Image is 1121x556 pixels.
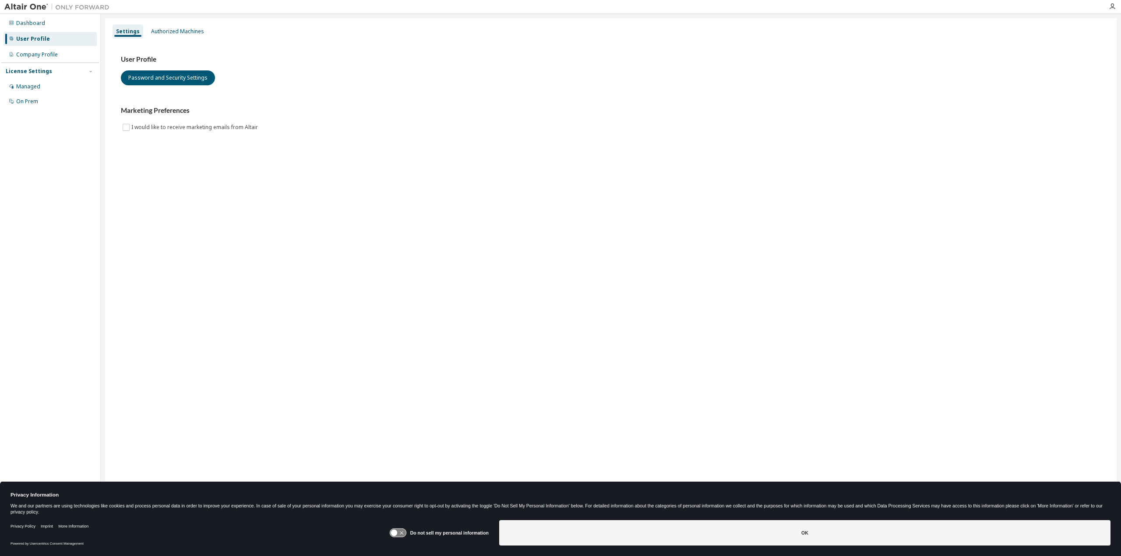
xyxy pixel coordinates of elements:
[4,3,114,11] img: Altair One
[131,122,260,133] label: I would like to receive marketing emails from Altair
[151,28,204,35] div: Authorized Machines
[121,70,215,85] button: Password and Security Settings
[6,68,52,75] div: License Settings
[116,28,140,35] div: Settings
[16,51,58,58] div: Company Profile
[121,106,1101,115] h3: Marketing Preferences
[16,98,38,105] div: On Prem
[16,20,45,27] div: Dashboard
[16,35,50,42] div: User Profile
[121,55,1101,64] h3: User Profile
[16,83,40,90] div: Managed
